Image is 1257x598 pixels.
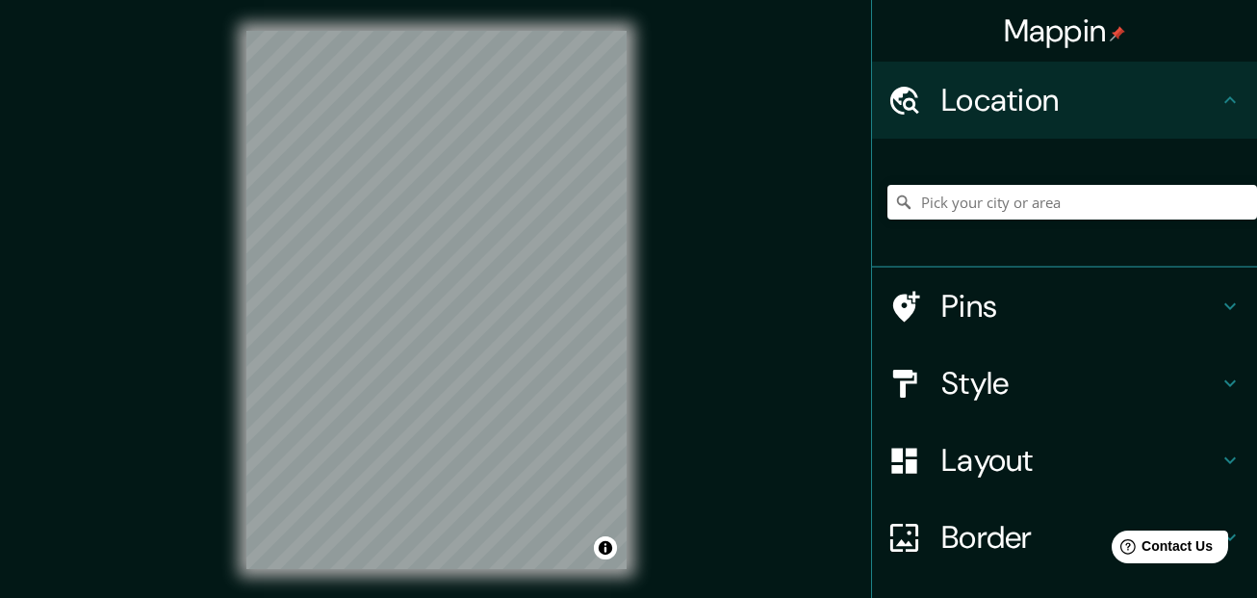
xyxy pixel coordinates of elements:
h4: Border [941,518,1219,557]
div: Style [872,345,1257,422]
div: Layout [872,422,1257,499]
img: pin-icon.png [1110,26,1125,41]
canvas: Map [246,31,627,569]
button: Toggle attribution [594,536,617,559]
h4: Location [941,81,1219,119]
div: Location [872,62,1257,139]
iframe: Help widget launcher [1086,523,1236,577]
h4: Pins [941,287,1219,325]
h4: Mappin [1004,12,1126,50]
div: Border [872,499,1257,576]
input: Pick your city or area [887,185,1257,220]
h4: Style [941,364,1219,403]
div: Pins [872,268,1257,345]
h4: Layout [941,441,1219,480]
